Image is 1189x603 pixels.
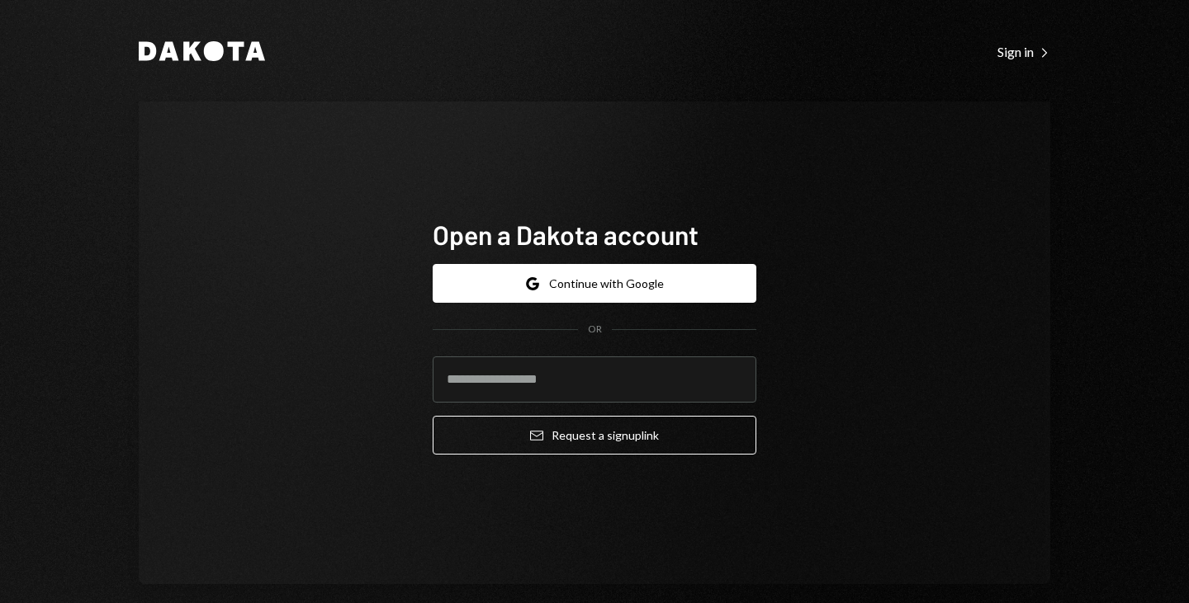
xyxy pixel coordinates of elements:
div: OR [588,323,602,337]
h1: Open a Dakota account [433,218,756,251]
button: Request a signuplink [433,416,756,455]
a: Sign in [997,42,1050,60]
button: Continue with Google [433,264,756,303]
div: Sign in [997,44,1050,60]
